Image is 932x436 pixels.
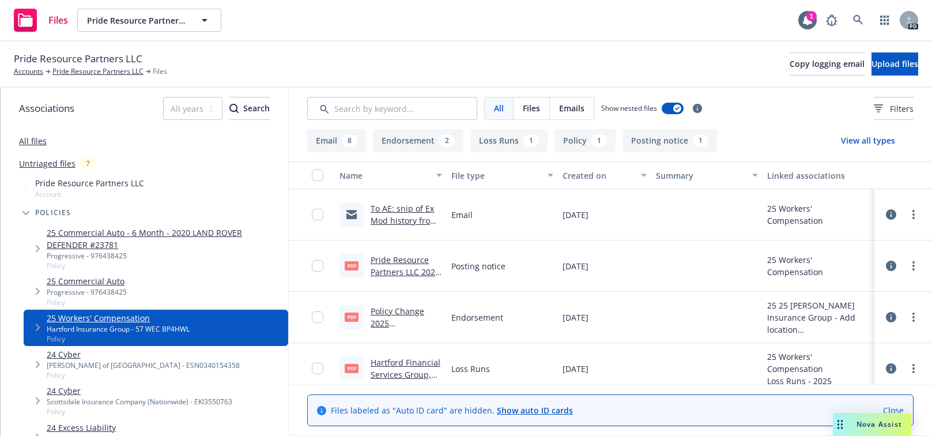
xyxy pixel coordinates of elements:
a: Untriaged files [19,157,76,170]
span: Policy [47,370,240,380]
button: Policy [554,129,616,152]
span: Pride Resource Partners LLC [87,14,187,27]
input: Search by keyword... [307,97,477,120]
a: Close [883,404,904,416]
input: Toggle Row Selected [312,311,323,323]
div: 25 Workers' Compensation [767,202,870,227]
div: 25 Workers' Compensation [767,351,870,375]
a: Accounts [14,66,43,77]
div: Progressive - 976438425 [47,287,127,297]
a: Policy Change 2025 [PERSON_NAME] # 002 - Add location [STREET_ADDRESS][US_STATE] with class code ... [371,306,441,426]
input: Toggle Row Selected [312,363,323,374]
span: Pride Resource Partners LLC [35,177,144,189]
div: 7 [80,157,96,170]
div: Scottsdale Insurance Company (Nationwide) - EKI3550763 [47,397,232,407]
div: 1 [591,134,607,147]
a: Hartford Financial Services Group, Inc. WC [DATE] - [DATE] Loss Runs - Valued [DATE].pdf [371,357,440,429]
a: Pride Resource Partners LLC 2025 Workers' Compensation Posting Notices.pdf [371,254,440,326]
a: 24 Cyber [47,385,232,397]
div: Progressive - 976438425 [47,251,284,261]
span: Policy [47,407,232,416]
a: 25 Commercial Auto [47,275,127,287]
a: To AE: snip of Ex Mod history from WCIRB w note that 2025 mod not released yet - FW: EMR Letter [371,203,442,275]
div: 1 [523,134,539,147]
div: Search [229,97,270,119]
span: [DATE] [563,311,588,324]
span: Endorsement [451,311,503,324]
a: 24 Excess Liability [47,422,202,434]
span: pdf [345,313,359,321]
div: 25 25 [PERSON_NAME] Insurance Group - Add location [STREET_ADDRESS][US_STATE] with class code 860... [767,299,870,336]
a: more [907,259,920,273]
span: Policy [47,261,284,270]
span: All [494,102,504,114]
div: Name [339,170,429,182]
span: [DATE] [563,209,588,221]
input: Select all [312,170,323,181]
a: Search [847,9,870,32]
button: View all types [822,129,914,152]
a: Show auto ID cards [497,405,573,416]
span: Emails [559,102,584,114]
span: Show nested files [601,103,657,113]
span: pdf [345,364,359,373]
span: Upload files [871,58,918,69]
a: more [907,310,920,324]
button: SearchSearch [229,97,270,120]
span: Filters [874,103,914,115]
div: 25 Workers' Compensation [767,254,870,278]
a: 25 Workers' Compensation [47,312,190,324]
span: Filters [890,103,914,115]
a: Files [9,4,73,36]
span: Files [523,102,540,114]
span: Posting notice [451,260,505,272]
div: File type [451,170,541,182]
span: Copy logging email [790,58,865,69]
span: Files labeled as "Auto ID card" are hidden. [331,404,573,416]
button: Upload files [871,52,918,76]
span: Email [451,209,473,221]
span: Loss Runs [451,363,490,375]
button: Email [307,129,366,152]
a: more [907,362,920,375]
a: 24 Cyber [47,348,240,360]
button: Created on [558,161,651,189]
span: Policies [35,209,71,216]
div: 2 [439,134,455,147]
button: Name [335,161,447,189]
div: [PERSON_NAME] of [GEOGRAPHIC_DATA] - ESN0340154358 [47,360,240,370]
button: Copy logging email [790,52,865,76]
input: Toggle Row Selected [312,209,323,220]
span: Files [153,66,167,77]
span: Policy [47,298,127,307]
span: Policy [47,334,190,344]
span: Pride Resource Partners LLC [14,51,142,66]
button: Filters [874,97,914,120]
button: Linked associations [763,161,874,189]
span: Nova Assist [856,419,902,429]
button: Summary [651,161,763,189]
div: Loss Runs - 2025 [767,375,870,387]
div: Hartford Insurance Group - 57 WEC BP4HWL [47,324,190,334]
a: 25 Commercial Auto - 6 Month - 2020 LAND ROVER DEFENDER #23781 [47,227,284,251]
span: Files [48,16,68,25]
input: Toggle Row Selected [312,260,323,272]
span: [DATE] [563,363,588,375]
button: Nova Assist [833,413,911,436]
span: Associations [19,101,74,116]
a: Switch app [873,9,896,32]
div: 1 [806,11,817,21]
div: Created on [563,170,633,182]
a: All files [19,136,47,146]
button: Pride Resource Partners LLC [77,9,221,32]
button: Posting notice [622,129,717,152]
span: pdf [345,261,359,270]
div: Summary [656,170,746,182]
a: Report a Bug [820,9,843,32]
div: 8 [342,134,357,147]
div: Drag to move [833,413,847,436]
div: 1 [693,134,708,147]
span: [DATE] [563,260,588,272]
svg: Search [229,104,239,113]
span: Account [35,189,144,199]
